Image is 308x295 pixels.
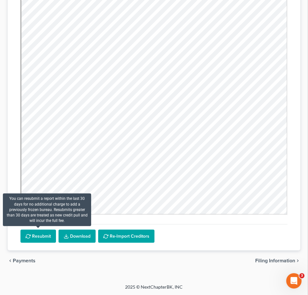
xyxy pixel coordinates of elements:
span: Payments [13,258,36,263]
i: chevron_right [295,258,300,263]
i: chevron_left [8,258,13,263]
iframe: Intercom live chat [286,273,302,289]
button: Resubmit [20,230,56,243]
button: Filing Information chevron_right [255,258,300,263]
button: chevron_left Payments [8,258,36,263]
button: Re-Import Creditors [98,230,154,243]
span: 3 [299,273,304,278]
div: You can resubmit a report within the last 30 days for no additional charge to add a previously fr... [3,193,91,226]
a: Download [59,230,96,243]
span: Filing Information [255,258,295,263]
